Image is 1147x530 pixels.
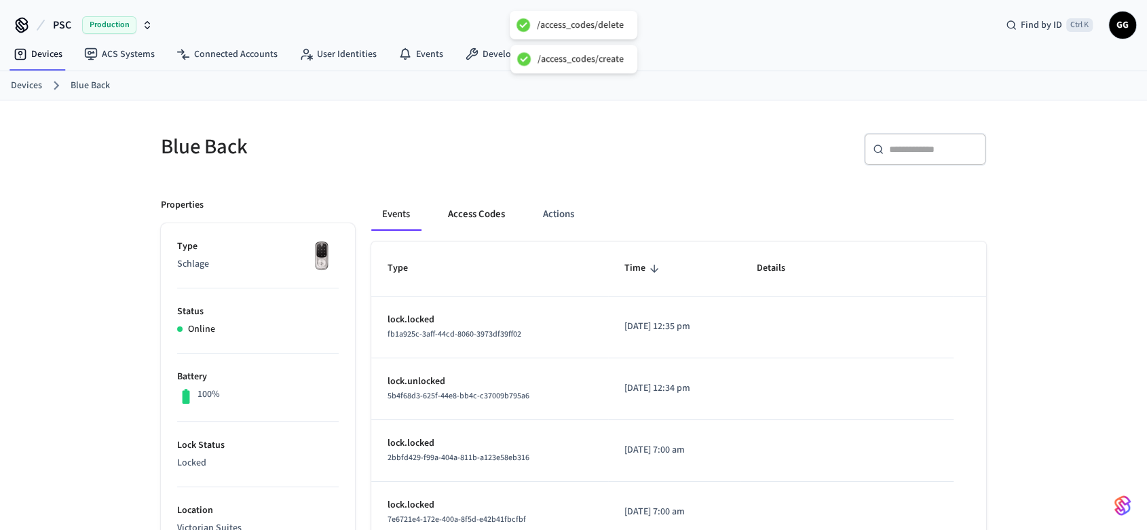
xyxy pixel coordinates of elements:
p: Lock Status [177,438,339,453]
p: Properties [161,198,204,212]
h5: Blue Back [161,133,565,161]
p: Online [188,322,215,337]
p: lock.locked [388,436,592,451]
p: Location [177,504,339,518]
span: GG [1110,13,1135,37]
img: SeamLogoGradient.69752ec5.svg [1114,495,1131,516]
p: Status [177,305,339,319]
div: /access_codes/delete [537,19,624,31]
span: 5b4f68d3-625f-44e8-bb4c-c37009b795a6 [388,390,529,402]
span: Find by ID [1021,18,1062,32]
p: Type [177,240,339,254]
p: [DATE] 12:35 pm [624,320,723,334]
p: [DATE] 12:34 pm [624,381,723,396]
a: ACS Systems [73,42,166,67]
a: Events [388,42,454,67]
button: GG [1109,12,1136,39]
span: 7e6721e4-172e-400a-8f5d-e42b41fbcfbf [388,514,526,525]
span: Details [756,258,802,279]
p: Schlage [177,257,339,271]
a: Connected Accounts [166,42,288,67]
span: Ctrl K [1066,18,1093,32]
span: fb1a925c-3aff-44cd-8060-3973df39ff02 [388,328,521,340]
div: ant example [371,198,986,231]
p: lock.locked [388,498,592,512]
button: Actions [532,198,585,231]
a: Settings [535,42,609,67]
img: Yale Assure Touchscreen Wifi Smart Lock, Satin Nickel, Front [305,240,339,273]
a: Blue Back [71,79,110,93]
button: Access Codes [437,198,516,231]
p: lock.unlocked [388,375,592,389]
p: [DATE] 7:00 am [624,505,723,519]
span: Time [624,258,663,279]
span: 2bbfd429-f99a-404a-811b-a123e58eb316 [388,452,529,463]
span: Production [82,16,136,34]
p: Battery [177,370,339,384]
p: lock.locked [388,313,592,327]
div: Find by IDCtrl K [995,13,1104,37]
p: Locked [177,456,339,470]
button: Events [371,198,421,231]
a: Devices [11,79,42,93]
span: PSC [53,17,71,33]
p: 100% [198,387,220,402]
p: [DATE] 7:00 am [624,443,723,457]
span: Type [388,258,426,279]
div: /access_codes/create [538,53,624,65]
a: Devices [3,42,73,67]
a: User Identities [288,42,388,67]
a: Developer [454,42,535,67]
